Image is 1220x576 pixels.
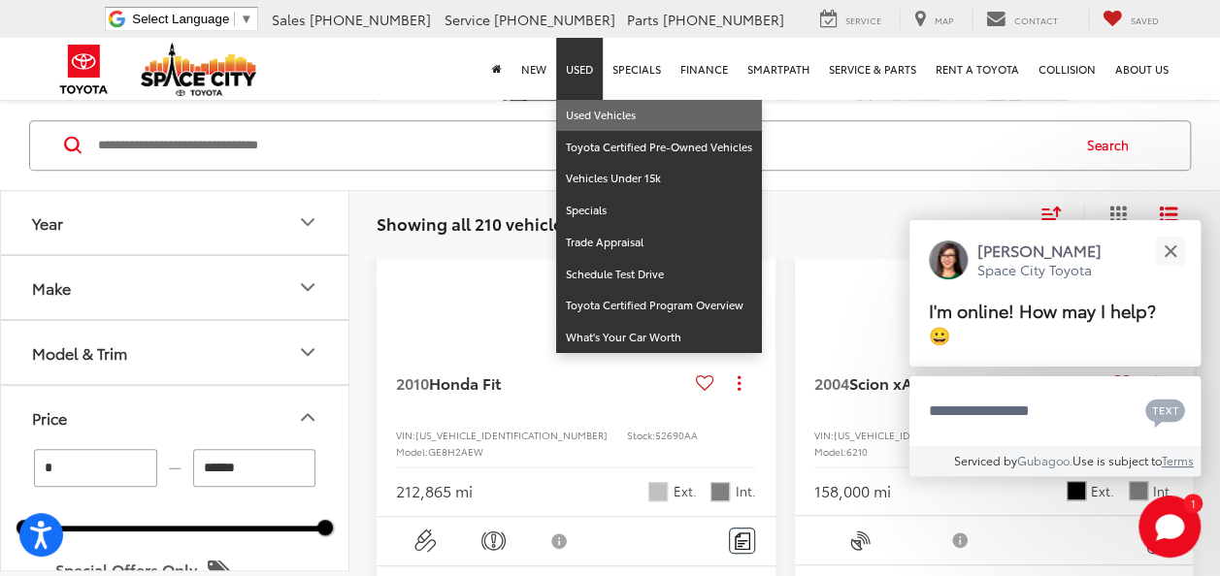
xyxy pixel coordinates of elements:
a: Specials [556,195,762,227]
span: Ext. [673,482,696,500]
span: dropdown dots [737,375,740,391]
span: Model: [814,444,846,459]
span: Contact [1014,14,1058,26]
span: VIN: [814,428,834,442]
a: Terms [1162,452,1194,468]
a: Service [806,9,896,30]
button: YearYear [1,191,350,254]
p: [PERSON_NAME] [977,240,1102,261]
span: Sales [272,10,306,29]
div: Model & Trim [296,340,319,364]
span: Use is subject to [1072,452,1162,468]
div: Year [296,210,319,234]
input: maximum Buy price [193,449,316,487]
div: Make [296,275,319,299]
button: Comments [729,528,755,554]
span: [US_VEHICLE_IDENTIFICATION_NUMBER] [415,428,608,442]
span: — [163,460,187,476]
button: Actions [721,367,755,400]
span: Serviced by [954,452,1017,468]
span: Dark Charcoal [1129,481,1148,500]
img: Comments [735,532,750,549]
a: Toyota Certified Pre-Owned Vehicles [556,132,762,164]
span: Model: [396,444,428,459]
span: Ext. [1091,482,1114,500]
a: Schedule Test Drive [556,259,762,291]
span: Int. [735,482,755,500]
button: View Disclaimer [531,521,590,561]
a: New [511,38,556,100]
img: Emergency Brake Assist [481,528,506,553]
span: 2010 [396,371,429,394]
span: [PHONE_NUMBER] [494,10,615,29]
a: Select Language​ [132,12,252,26]
span: [US_VEHICLE_IDENTIFICATION_NUMBER] [834,428,1026,442]
button: List View [1144,205,1193,243]
span: ​ [234,12,235,26]
button: Close [1149,230,1191,272]
img: Space City Toyota [141,43,257,96]
span: VIN: [396,428,415,442]
a: Service & Parts [819,38,926,100]
input: Search by Make, Model, or Keyword [96,122,1069,169]
span: ▼ [240,12,252,26]
svg: Start Chat [1138,496,1201,558]
span: I'm online! How may I help? 😀 [929,298,1156,347]
div: Price [296,405,319,429]
span: Gray [710,482,730,501]
a: Used Vehicles [556,100,762,132]
a: Specials [603,38,671,100]
a: Gubagoo. [1017,452,1072,468]
button: MakeMake [1,256,350,319]
span: 2004 [814,371,849,394]
button: Toggle Chat Window [1138,496,1201,558]
input: minimum Buy price [34,449,157,487]
a: Used [556,38,603,100]
div: Year [32,213,63,232]
span: Map [935,14,953,26]
a: 2010Honda Fit [396,372,687,394]
a: About Us [1105,38,1178,100]
span: Storm Silver Metallic [648,482,668,501]
span: 1 [1190,498,1195,507]
span: Service [445,10,490,29]
a: My Saved Vehicles [1088,9,1173,30]
button: Grid View [1083,205,1144,243]
div: Price [32,408,67,427]
a: Trade Appraisal [556,227,762,259]
a: Contact [972,9,1072,30]
span: Honda Fit [429,371,501,394]
span: [PHONE_NUMBER] [310,10,431,29]
a: Map [900,9,968,30]
button: Model & TrimModel & Trim [1,321,350,384]
textarea: Type your message [909,376,1201,446]
span: Parts [627,10,659,29]
a: Rent a Toyota [926,38,1029,100]
span: Black Sand Pearl [1067,481,1086,500]
div: 158,000 mi [814,480,891,502]
button: Chat with SMS [1139,389,1191,432]
button: View Disclaimer [915,520,1008,560]
span: 6210 [846,444,868,459]
span: [PHONE_NUMBER] [663,10,784,29]
a: Finance [671,38,738,100]
span: Showing all 210 vehicles [377,211,571,235]
div: Make [32,278,71,297]
span: Int. [1153,482,1173,500]
svg: Text [1145,397,1185,428]
span: Service [845,14,881,26]
span: Saved [1131,14,1159,26]
img: Aux Input [413,528,438,553]
span: Stock: [627,428,655,442]
img: Satellite Radio [848,528,873,553]
a: What's Your Car Worth [556,322,762,353]
button: PricePrice [1,386,350,449]
a: Toyota Certified Program Overview [556,290,762,322]
img: Toyota [48,38,120,101]
span: Select Language [132,12,229,26]
a: Vehicles Under 15k [556,163,762,195]
a: 2004Scion xA [814,372,1105,394]
span: 52690AA [655,428,698,442]
p: Space City Toyota [977,261,1102,279]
